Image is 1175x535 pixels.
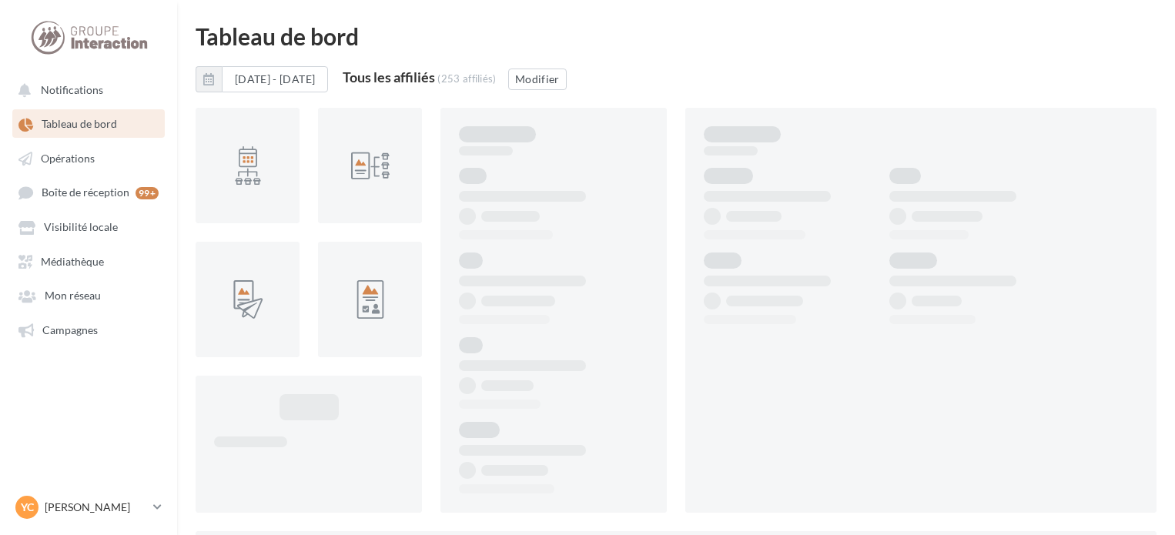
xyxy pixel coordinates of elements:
[9,281,168,309] a: Mon réseau
[9,75,162,103] button: Notifications
[41,83,103,96] span: Notifications
[42,186,129,199] span: Boîte de réception
[45,500,147,515] p: [PERSON_NAME]
[9,212,168,240] a: Visibilité locale
[437,72,497,85] div: (253 affiliés)
[508,69,567,90] button: Modifier
[44,221,118,234] span: Visibilité locale
[196,66,328,92] button: [DATE] - [DATE]
[41,255,104,268] span: Médiathèque
[12,493,165,522] a: YC [PERSON_NAME]
[9,316,168,343] a: Campagnes
[9,247,168,275] a: Médiathèque
[21,500,34,515] span: YC
[42,323,98,336] span: Campagnes
[222,66,328,92] button: [DATE] - [DATE]
[9,144,168,172] a: Opérations
[45,289,101,303] span: Mon réseau
[42,118,117,131] span: Tableau de bord
[343,70,435,84] div: Tous les affiliés
[9,178,168,206] a: Boîte de réception 99+
[196,25,1157,48] div: Tableau de bord
[41,152,95,165] span: Opérations
[136,187,159,199] div: 99+
[9,109,168,137] a: Tableau de bord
